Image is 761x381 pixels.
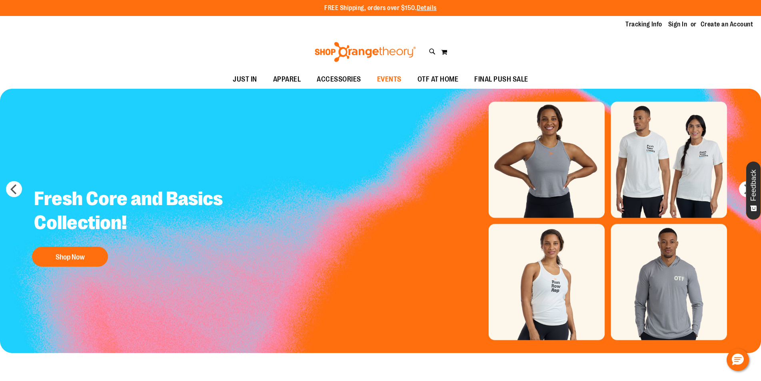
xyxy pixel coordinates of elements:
a: Fresh Core and Basics Collection! Shop Now [28,181,241,271]
img: Shop Orangetheory [314,42,417,62]
a: Details [417,4,437,12]
button: next [739,181,755,197]
button: prev [6,181,22,197]
a: APPAREL [265,70,309,89]
a: EVENTS [369,70,409,89]
span: JUST IN [233,70,257,88]
button: Feedback - Show survey [746,161,761,220]
a: ACCESSORIES [309,70,369,89]
span: ACCESSORIES [317,70,361,88]
span: FINAL PUSH SALE [474,70,528,88]
p: FREE Shipping, orders over $150. [324,4,437,13]
button: Shop Now [32,247,108,267]
span: APPAREL [273,70,301,88]
span: OTF AT HOME [417,70,459,88]
button: Hello, have a question? Let’s chat. [727,349,749,371]
a: FINAL PUSH SALE [466,70,536,89]
a: JUST IN [225,70,265,89]
span: Feedback [750,170,757,201]
a: OTF AT HOME [409,70,467,89]
span: EVENTS [377,70,401,88]
a: Sign In [668,20,687,29]
h2: Fresh Core and Basics Collection! [28,181,241,243]
a: Create an Account [701,20,753,29]
a: Tracking Info [625,20,662,29]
